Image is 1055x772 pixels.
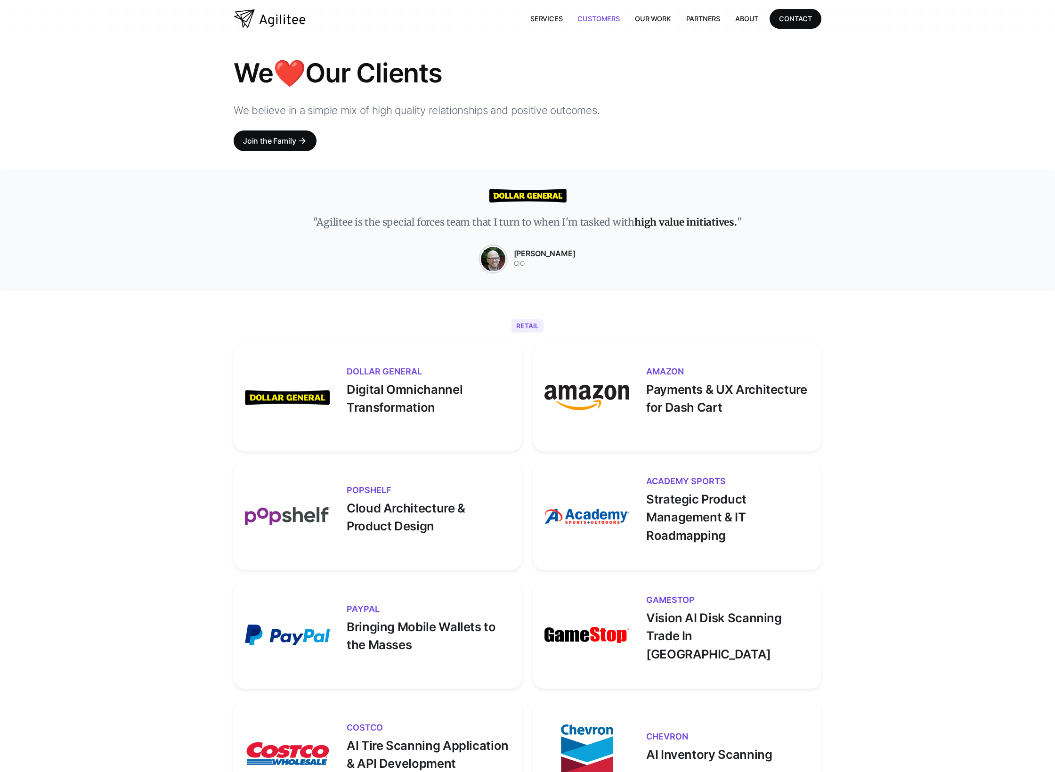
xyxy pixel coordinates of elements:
[679,9,728,28] a: Partners
[234,101,644,119] p: We believe in a simple mix of high quality relationships and positive outcomes.
[273,57,306,89] span: ❤️
[234,57,644,89] h1: We Our Clients
[347,376,511,417] p: Digital Omnichannel Transformation
[347,367,511,376] h3: Dollar General
[770,9,821,28] a: CONTACT
[514,249,576,258] strong: [PERSON_NAME]
[779,13,812,24] div: CONTACT
[347,486,511,495] h3: Popshelf
[728,9,766,28] a: About
[646,732,810,741] h3: Chevron
[646,376,810,417] p: Payments & UX Architecture for Dash Cart
[347,723,511,732] h3: COSTCO
[514,258,576,269] div: CIO
[627,9,679,28] a: Our Work
[646,367,810,376] h3: AMAZON
[634,216,737,228] strong: high value initiatives.
[234,130,316,151] a: Join the Familyarrow_forward
[347,613,511,654] p: Bringing Mobile Wallets to the Masses
[511,319,544,333] div: Retail
[298,136,307,146] div: arrow_forward
[570,9,627,28] a: Customers
[523,9,570,28] a: Services
[313,214,741,231] p: "Agilitee is the special forces team that I turn to when I'm tasked with "
[646,741,810,764] p: AI Inventory Scanning
[243,134,296,147] div: Join the Family
[347,495,511,536] p: Cloud Architecture & Product Design
[646,477,810,486] h3: ACADEMY SPORTS
[646,486,810,544] p: Strategic Product Management & IT Roadmapping
[347,605,511,613] h3: PayPal
[234,9,306,28] a: home
[646,604,810,663] p: Vision AI Disk Scanning Trade In [GEOGRAPHIC_DATA]
[646,596,810,604] h3: Gamestop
